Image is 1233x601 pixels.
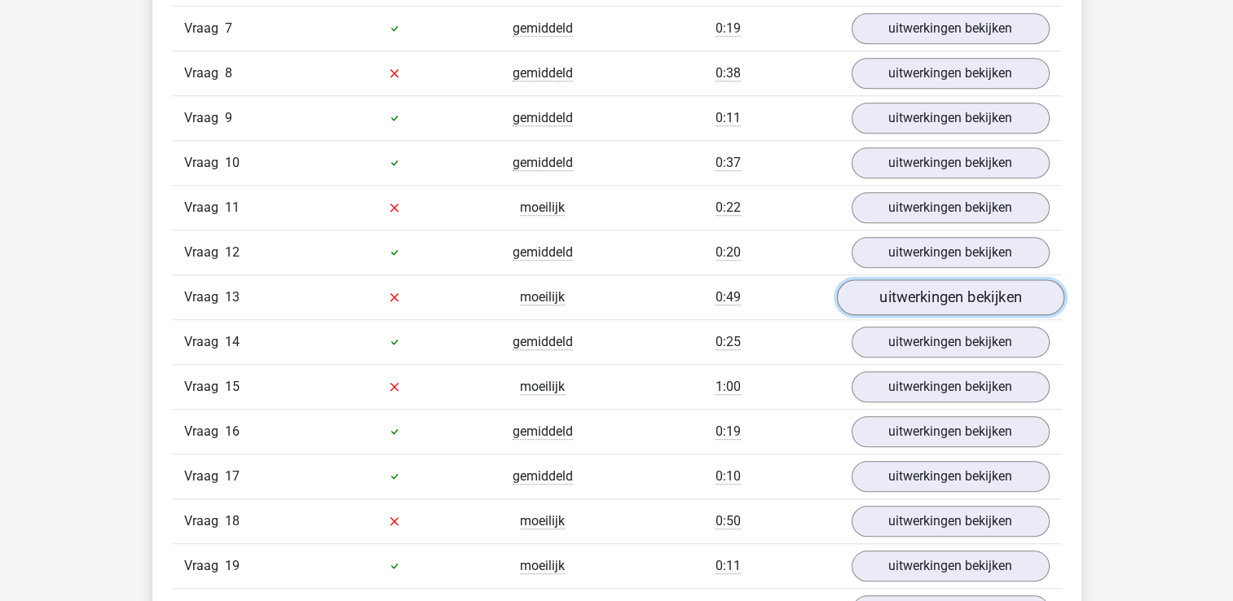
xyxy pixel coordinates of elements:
[184,198,225,217] span: Vraag
[716,200,741,216] span: 0:22
[852,551,1050,581] a: uitwerkingen bekijken
[184,64,225,83] span: Vraag
[716,110,741,126] span: 0:11
[184,422,225,441] span: Vraag
[716,379,741,395] span: 1:00
[852,416,1050,447] a: uitwerkingen bekijken
[225,334,240,349] span: 14
[513,468,573,485] span: gemiddeld
[852,13,1050,44] a: uitwerkingen bekijken
[513,155,573,171] span: gemiddeld
[513,20,573,37] span: gemiddeld
[716,334,741,350] span: 0:25
[184,243,225,262] span: Vraag
[184,332,225,352] span: Vraag
[716,20,741,37] span: 0:19
[716,289,741,305] span: 0:49
[852,58,1050,89] a: uitwerkingen bekijken
[520,513,565,529] span: moeilijk
[852,327,1050,358] a: uitwerkingen bekijken
[184,511,225,531] span: Vraag
[513,423,573,440] span: gemiddeld
[716,558,741,574] span: 0:11
[716,513,741,529] span: 0:50
[852,461,1050,492] a: uitwerkingen bekijken
[225,558,240,573] span: 19
[716,423,741,440] span: 0:19
[520,200,565,216] span: moeilijk
[184,556,225,576] span: Vraag
[184,377,225,397] span: Vraag
[513,65,573,81] span: gemiddeld
[225,289,240,305] span: 13
[225,155,240,170] span: 10
[836,279,1063,315] a: uitwerkingen bekijken
[520,558,565,574] span: moeilijk
[513,334,573,350] span: gemiddeld
[852,506,1050,537] a: uitwerkingen bekijken
[225,468,240,484] span: 17
[225,244,240,260] span: 12
[513,244,573,261] span: gemiddeld
[716,155,741,171] span: 0:37
[225,200,240,215] span: 11
[852,237,1050,268] a: uitwerkingen bekijken
[716,65,741,81] span: 0:38
[716,244,741,261] span: 0:20
[852,103,1050,134] a: uitwerkingen bekijken
[520,289,565,305] span: moeilijk
[225,423,240,439] span: 16
[716,468,741,485] span: 0:10
[184,19,225,38] span: Vraag
[225,110,232,125] span: 9
[520,379,565,395] span: moeilijk
[852,192,1050,223] a: uitwerkingen bekijken
[184,153,225,173] span: Vraag
[852,371,1050,402] a: uitwerkingen bekijken
[184,467,225,486] span: Vraag
[184,287,225,307] span: Vraag
[225,513,240,529] span: 18
[225,20,232,36] span: 7
[852,147,1050,178] a: uitwerkingen bekijken
[184,108,225,128] span: Vraag
[225,379,240,394] span: 15
[225,65,232,81] span: 8
[513,110,573,126] span: gemiddeld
